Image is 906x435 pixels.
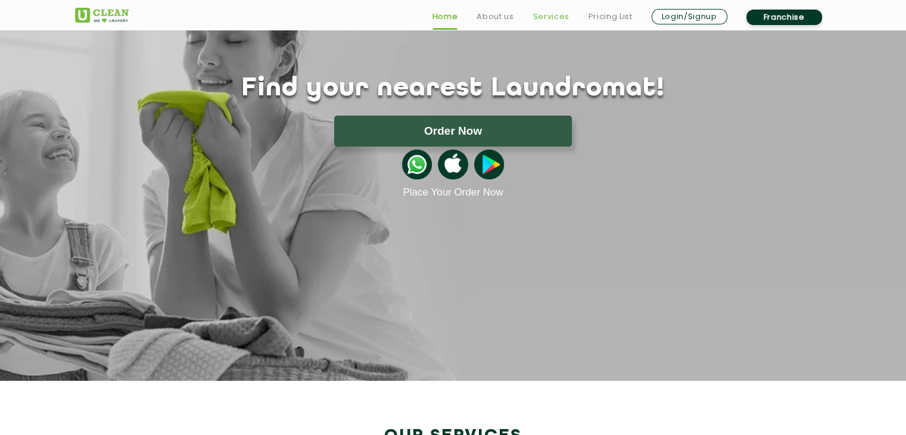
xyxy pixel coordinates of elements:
[477,10,513,24] a: About us
[438,150,468,179] img: apple-icon.png
[403,187,503,198] a: Place Your Order Now
[652,9,727,24] a: Login/Signup
[75,8,129,23] img: UClean Laundry and Dry Cleaning
[334,116,572,147] button: Order Now
[66,74,840,104] h1: Find your nearest Laundromat!
[432,10,458,24] a: Home
[533,10,569,24] a: Services
[746,10,822,25] a: Franchise
[589,10,633,24] a: Pricing List
[474,150,504,179] img: playstoreicon.png
[402,150,432,179] img: whatsappicon.png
